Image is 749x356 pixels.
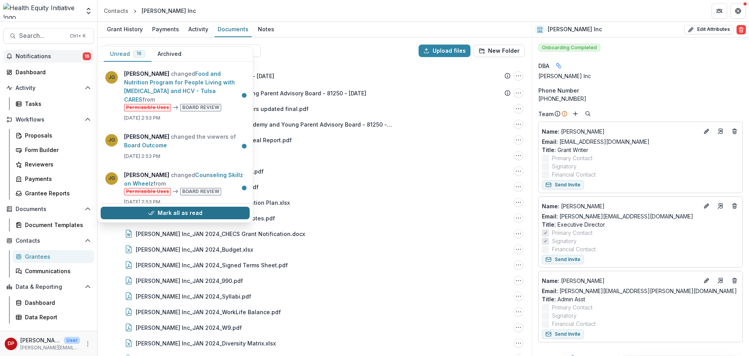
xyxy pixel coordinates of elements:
button: Send Invite [542,255,584,264]
div: [PERSON_NAME] Inc_JAN 2024_IRS Letter.pdfJAMES Inc_JAN 2024_IRS Letter.pdf Options [103,179,526,195]
button: JAMES Inc_JAN 2024_W9.pdf Options [514,323,523,332]
p: Executive Director [542,220,739,229]
div: [PERSON_NAME] Inc [142,7,196,15]
a: Documents [215,22,252,37]
div: [PERSON_NAME] Inc_JAN 2024_Budget.xlsx [136,245,253,254]
div: Communications [25,267,88,275]
div: [PERSON_NAME] Inc_JAN 2024_990.pdfJAMES Inc_JAN 2024_990.pdf Options [103,273,526,288]
span: Title : [542,221,556,228]
button: JAMES Inc_JAN 2024_Implementation Plan.xlsx Options [514,198,523,207]
span: Title : [542,147,556,153]
button: Edit [702,127,711,136]
button: Open Workflows [3,113,94,126]
button: Send Invite [542,329,584,339]
a: Go to contact [714,125,727,138]
p: User [64,337,80,344]
a: Grantee Reports [12,187,94,200]
div: Proposals [25,131,88,140]
div: Tasks [25,100,88,108]
span: Activity [16,85,82,91]
button: Send Invite [542,180,584,190]
button: JAMES Inc - Parent Academy and Young Parent Advisory Board - 81250 - 1/1/2024 Options [514,88,523,98]
h2: [PERSON_NAME] Inc [548,26,602,33]
p: [PERSON_NAME] [542,202,699,210]
p: changed from [124,70,245,111]
div: [PERSON_NAME] Inc_JAN 2024_Implementation Plan.xlsxJAMES Inc_JAN 2024_Implementation Plan.xlsx Op... [103,195,526,210]
p: Grant Writer [542,146,739,154]
button: Open entity switcher [83,3,94,19]
div: [PHONE_NUMBER] [538,95,743,103]
span: Financial Contact [552,245,596,253]
div: [PERSON_NAME] Inc [538,72,743,80]
button: Partners [712,3,727,19]
a: Go to contact [714,200,727,212]
div: Notes [255,23,277,35]
a: Payments [149,22,182,37]
div: Data Report [25,313,88,321]
a: Communications [12,265,94,277]
div: [PERSON_NAME] Inc - Capacity Building - 5000 - [DATE]JAMES Inc - Capacity Building - 5000 - 1/1/2... [103,68,526,84]
button: Mark all as read [101,207,250,219]
div: Proposal: [PERSON_NAME] Inc - Parent Academy and Young Parent Advisory Board - 81250 - [DATE]Prop... [103,116,526,132]
a: Reviewers [12,158,94,171]
span: Signatory [552,311,577,320]
div: [PERSON_NAME] Inc_JAN 2024_Budget.xlsxJAMES Inc_JAN 2024_Budget.xlsx Options [103,242,526,257]
div: [PERSON_NAME] Inc_JAN 2024_W9.pdfJAMES Inc_JAN 2024_W9.pdf Options [103,320,526,335]
div: [PERSON_NAME] Inc_JAN 2024_Crockpot Meal Report.pdfJAMES Inc_JAN 2024_Crockpot Meal Report.pdf Op... [103,132,526,148]
div: Dr. Janel Pasley [8,341,14,346]
button: Upload files [419,45,470,57]
span: Signatory [552,162,577,170]
span: 16 [83,52,91,60]
button: JAMES Inc_JAN 2024_Diversity Matrix.xlsx Options [514,338,523,348]
button: Search [583,109,593,118]
nav: breadcrumb [101,5,199,16]
button: JAMES Inc_Ascension stipend receivers updated final.pdf Options [514,104,523,113]
button: Open Activity [3,82,94,94]
p: Team [538,110,554,118]
span: Name : [542,128,559,135]
span: Primary Contact [552,154,593,162]
div: Grantees [25,252,88,261]
div: [PERSON_NAME] Inc_JAN 2024_990.pdf [136,277,243,285]
button: JAMES Inc_JAN 2024_Application.pdf Options [514,166,523,176]
button: Deletes [730,201,739,211]
a: Go to contact [714,274,727,287]
button: Deletes [730,276,739,285]
button: Open Documents [3,203,94,215]
div: [PERSON_NAME] Inc - Parent Academy and Young Parent Advisory Board - 81250 - [DATE]JAMES Inc - Pa... [103,85,526,101]
a: Payments [12,172,94,185]
a: Counseling Skillz on Wheelz [124,172,243,187]
button: Delete [737,25,746,34]
button: JAMES Inc_JAN 2024_IRS Letter.pdf Options [514,182,523,191]
span: Email: [542,138,558,145]
p: [PERSON_NAME] [542,277,699,285]
img: Health Equity Initiative logo [3,3,80,19]
span: Notifications [16,53,83,60]
div: [PERSON_NAME] Inc_[DATE] stipend receivers updated final.pdfJAMES Inc_Ascension stipend receivers... [103,101,526,116]
span: Signatory [552,237,577,245]
button: JAMES Inc_JAN 2024_Budget.xlsx Options [514,245,523,254]
a: Document Templates [12,218,94,231]
p: Admin Asst [542,295,739,303]
button: Edit [702,201,711,211]
span: Email: [542,213,558,220]
a: Email: [EMAIL_ADDRESS][DOMAIN_NAME] [542,138,650,146]
div: [PERSON_NAME] Inc_JAN 2024_Diversity Matrix.xlsxJAMES Inc_JAN 2024_Diversity Matrix.xlsx Options [103,335,526,351]
div: Dashboard [25,299,88,307]
button: JAMES Inc_JAN 2024_Survey.pdf Options [514,151,523,160]
div: [PERSON_NAME] Inc_JAN 2024_CHECS Grant Notification.docxJAMES Inc_JAN 2024_CHECS Grant Notificati... [103,226,526,242]
span: Name : [542,277,559,284]
div: [PERSON_NAME] Inc_JAN 2024_Application.pdfJAMES Inc_JAN 2024_Application.pdf Options [103,163,526,179]
div: Form Builder [25,146,88,154]
p: [PERSON_NAME][EMAIL_ADDRESS][PERSON_NAME][DATE][DOMAIN_NAME] [20,344,80,351]
span: Primary Contact [552,303,593,311]
span: Title : [542,296,556,302]
a: Grant History [104,22,146,37]
button: Open Contacts [3,234,94,247]
a: Form Builder [12,143,94,156]
div: [PERSON_NAME] Inc_JAN 2024_W9.pdf [136,324,242,332]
